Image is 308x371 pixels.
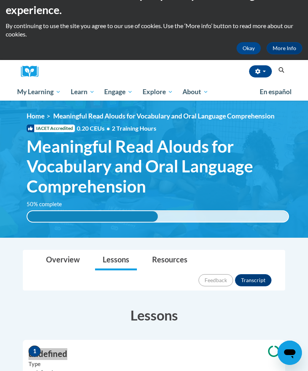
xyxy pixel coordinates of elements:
span: Meaningful Read Alouds for Vocabulary and Oral Language Comprehension [27,136,289,196]
a: Lessons [95,250,137,270]
div: 50% complete [27,211,158,222]
span: Learn [71,87,95,96]
div: Main menu [11,83,297,101]
a: More Info [267,42,302,54]
span: Explore [143,87,173,96]
p: By continuing to use the site you agree to our use of cookies. Use the ‘More info’ button to read... [6,22,302,38]
a: Explore [138,83,178,101]
a: Engage [99,83,138,101]
h3: undefined [23,348,285,360]
img: Logo brand [21,66,44,77]
a: Cox Campus [21,66,44,77]
a: En español [255,84,297,100]
button: Transcript [235,274,271,286]
h3: Lessons [23,306,285,325]
a: Home [27,112,44,120]
span: 2 Training Hours [112,125,156,132]
button: Feedback [198,274,233,286]
button: Search [276,66,287,75]
span: About [183,87,208,96]
label: Type [29,360,279,368]
a: My Learning [12,83,66,101]
span: Engage [104,87,133,96]
span: My Learning [17,87,61,96]
a: Overview [38,250,87,270]
span: En español [260,88,292,96]
a: Learn [66,83,100,101]
iframe: Button to launch messaging window, conversation in progress [278,341,302,365]
label: 50% complete [27,200,70,208]
span: Meaningful Read Alouds for Vocabulary and Oral Language Comprehension [53,112,275,120]
a: About [178,83,214,101]
button: Okay [237,42,261,54]
span: • [106,125,110,132]
a: Resources [144,250,195,270]
span: 0.20 CEUs [77,124,112,133]
span: IACET Accredited [27,125,75,132]
button: Account Settings [249,65,272,77]
span: 1 [29,346,41,357]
